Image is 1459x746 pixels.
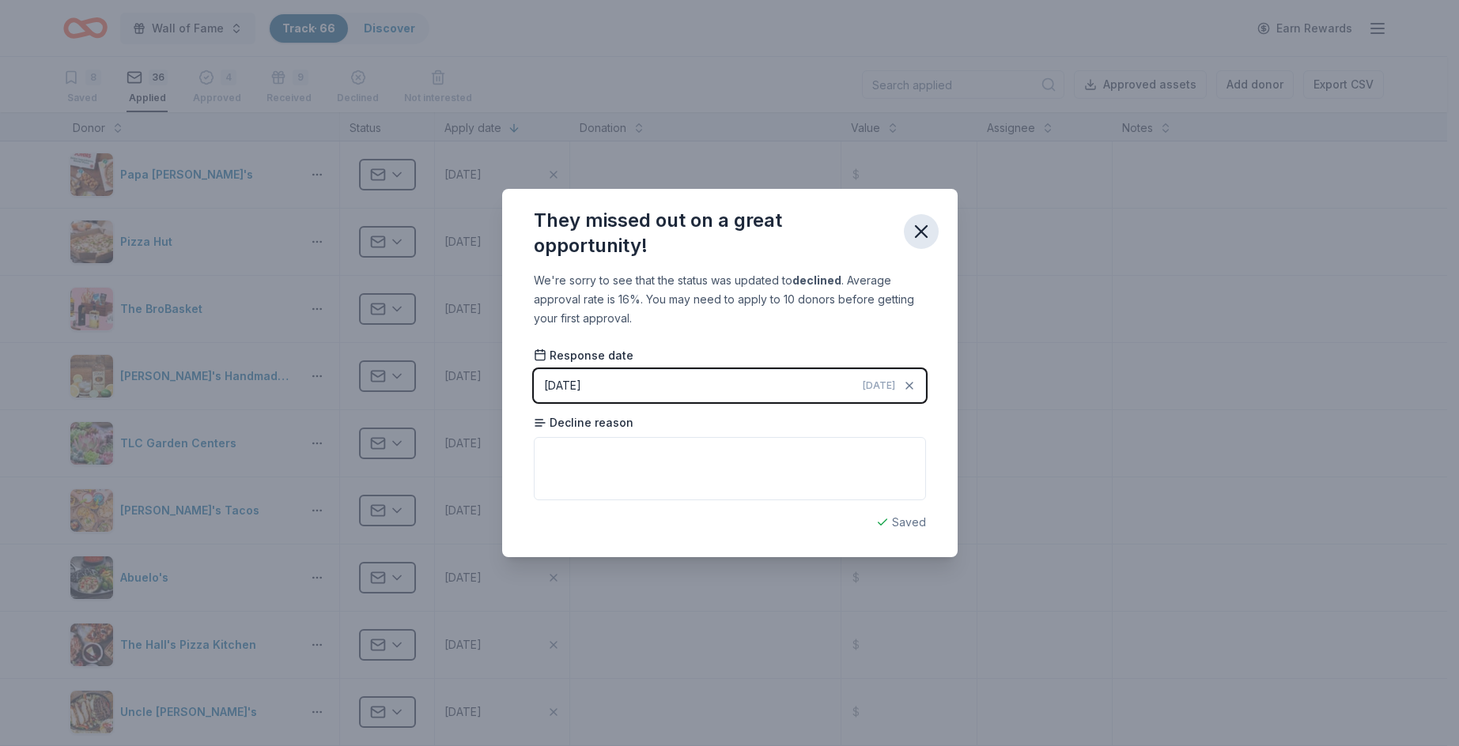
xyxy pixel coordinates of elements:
span: Response date [534,348,633,364]
span: Decline reason [534,415,633,431]
div: They missed out on a great opportunity! [534,208,891,258]
div: We're sorry to see that the status was updated to . Average approval rate is 16%. You may need to... [534,271,926,328]
b: declined [792,273,841,287]
button: [DATE][DATE] [534,369,926,402]
span: [DATE] [863,379,895,392]
div: [DATE] [544,376,581,395]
